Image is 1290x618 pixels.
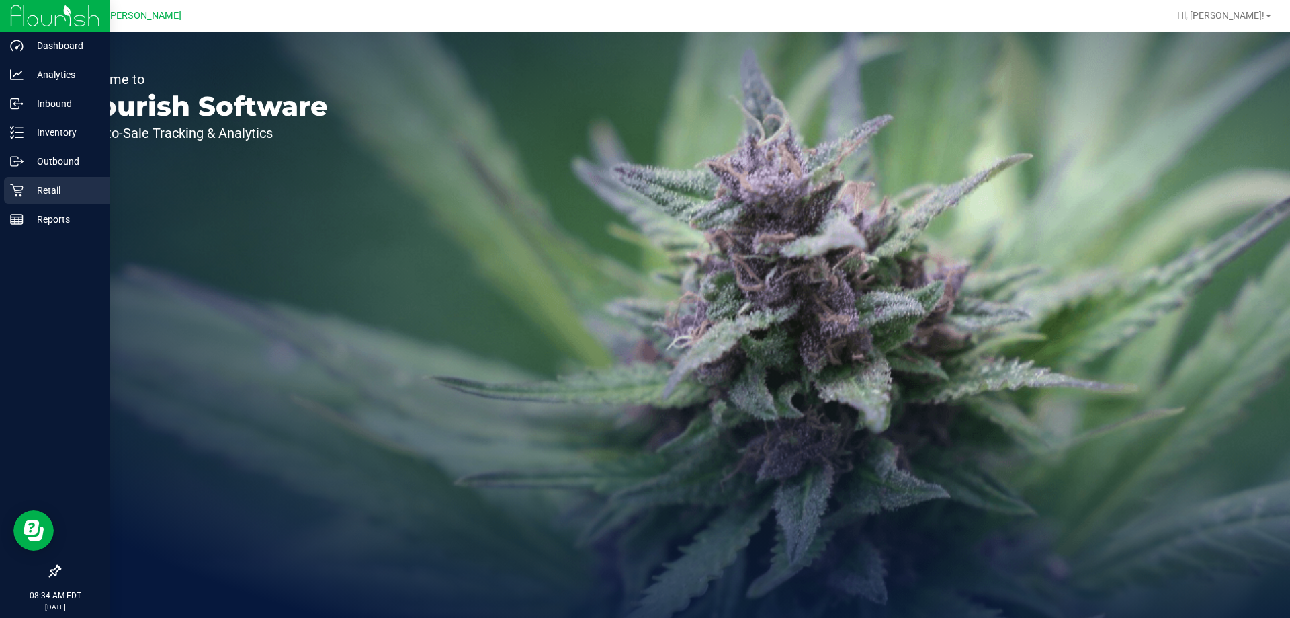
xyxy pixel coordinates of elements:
[10,39,24,52] inline-svg: Dashboard
[10,155,24,168] inline-svg: Outbound
[6,590,104,602] p: 08:34 AM EDT
[10,68,24,81] inline-svg: Analytics
[93,10,181,22] span: Ft. [PERSON_NAME]
[24,67,104,83] p: Analytics
[13,510,54,551] iframe: Resource center
[24,95,104,112] p: Inbound
[24,211,104,227] p: Reports
[24,182,104,198] p: Retail
[73,126,328,140] p: Seed-to-Sale Tracking & Analytics
[6,602,104,612] p: [DATE]
[24,38,104,54] p: Dashboard
[73,93,328,120] p: Flourish Software
[10,213,24,226] inline-svg: Reports
[10,184,24,197] inline-svg: Retail
[10,126,24,139] inline-svg: Inventory
[1177,10,1264,21] span: Hi, [PERSON_NAME]!
[24,124,104,141] p: Inventory
[24,153,104,169] p: Outbound
[73,73,328,86] p: Welcome to
[10,97,24,110] inline-svg: Inbound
